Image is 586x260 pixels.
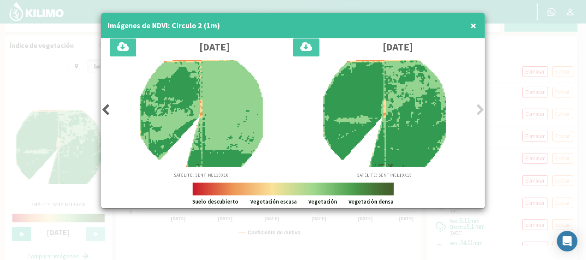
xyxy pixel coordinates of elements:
h3: [DATE] [199,41,230,53]
p: Vegetación densa [349,198,393,206]
h4: Imágenes de NDVI: Circulo 2 (1m) [108,20,220,32]
span: 10X10 [216,172,229,178]
p: Satélite: Sentinel [174,172,229,178]
span: × [470,18,476,32]
span: 10X10 [399,172,412,178]
h3: [DATE] [383,41,413,53]
p: Vegetación [308,198,337,206]
button: Close [468,17,478,34]
p: Vegetación escasa [250,198,297,206]
p: Satélite: Sentinel [357,172,412,178]
p: Suelo descubierto [193,198,239,206]
div: Open Intercom Messenger [557,231,577,251]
